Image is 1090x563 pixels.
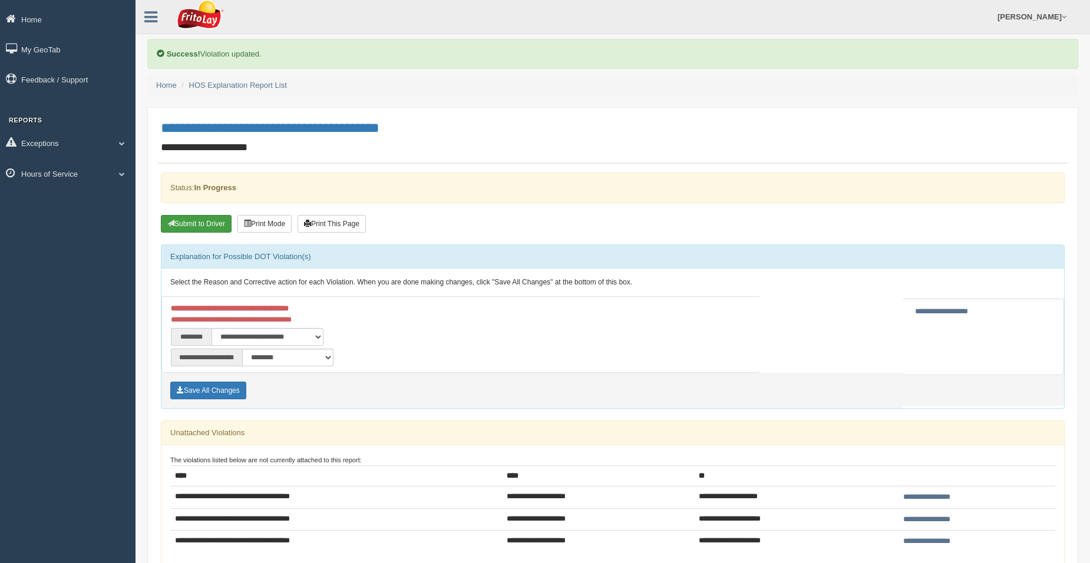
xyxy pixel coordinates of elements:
[237,215,292,233] button: Print Mode
[170,382,246,399] button: Save
[194,183,236,192] strong: In Progress
[170,456,362,463] small: The violations listed below are not currently attached to this report:
[161,421,1064,445] div: Unattached Violations
[167,49,200,58] b: Success!
[161,173,1065,203] div: Status:
[298,215,366,233] button: Print This Page
[147,39,1078,69] div: Violation updated.
[161,215,232,233] button: Submit To Driver
[189,81,287,90] a: HOS Explanation Report List
[161,245,1064,269] div: Explanation for Possible DOT Violation(s)
[161,269,1064,297] div: Select the Reason and Corrective action for each Violation. When you are done making changes, cli...
[156,81,177,90] a: Home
